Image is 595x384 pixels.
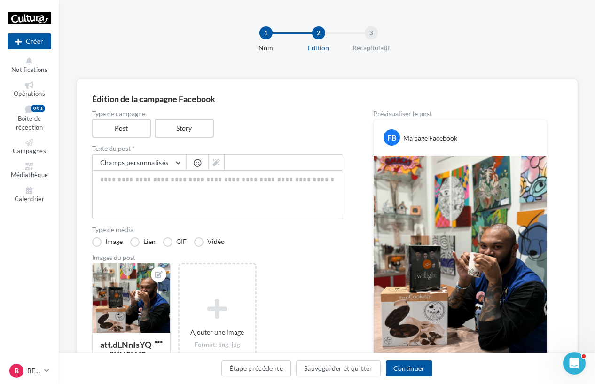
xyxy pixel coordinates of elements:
div: Nom [236,43,296,53]
span: Opérations [14,90,45,97]
div: Édition de la campagne Facebook [92,94,562,103]
div: Nouvelle campagne [8,33,51,49]
a: Calendrier [8,185,51,205]
a: Boîte de réception99+ [8,103,51,133]
span: Campagnes [13,148,46,155]
div: 2 [312,26,325,39]
label: Post [92,119,151,138]
label: Story [155,119,214,138]
span: Boîte de réception [16,115,43,132]
a: Médiathèque [8,161,51,181]
a: Opérations [8,79,51,100]
button: Continuer [386,360,432,376]
label: Lien [130,237,156,247]
div: 3 [365,26,378,39]
span: B [15,366,19,376]
label: Type de média [92,227,343,233]
div: 99+ [31,105,45,112]
label: GIF [163,237,187,247]
a: B BESANCON [8,362,51,380]
button: Sauvegarder et quitter [296,360,381,376]
span: Calendrier [15,195,44,203]
div: Edition [289,43,349,53]
div: Images du post [92,254,343,261]
p: BESANCON [27,366,40,376]
button: Notifications [8,55,51,76]
div: Ma page Facebook [403,133,457,143]
iframe: Intercom live chat [563,352,586,375]
span: Notifications [11,66,47,73]
button: Créer [8,33,51,49]
label: Image [92,237,123,247]
label: Type de campagne [92,110,343,117]
div: Récapitulatif [341,43,401,53]
button: Champs personnalisés [93,155,186,171]
span: Champs personnalisés [100,158,169,166]
div: FB [384,129,400,146]
label: Texte du post * [92,145,343,152]
a: Campagnes [8,137,51,157]
label: Vidéo [194,237,225,247]
span: Médiathèque [11,171,48,179]
button: Étape précédente [221,360,291,376]
div: att.dLNnIsYQna8XN2LU8vTL6fgKcM5xepx... [100,339,151,379]
div: Prévisualiser le post [373,110,547,117]
div: 1 [259,26,273,39]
